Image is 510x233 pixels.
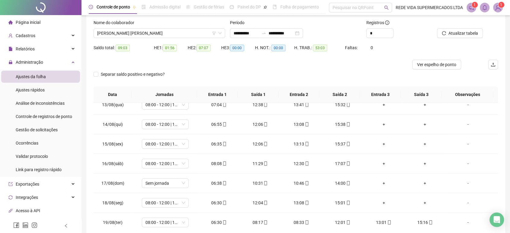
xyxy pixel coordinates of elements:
span: mobile [222,103,227,107]
div: + [368,160,400,167]
th: Saída 2 [319,86,360,103]
span: 15/08(sex) [102,142,123,146]
div: + [409,141,441,147]
span: Atualizar tabela [448,30,478,37]
th: Jornadas [132,86,197,103]
div: 13:01 [368,219,400,226]
span: facebook [13,222,19,228]
div: - [450,121,486,128]
span: mobile [304,181,309,185]
div: 12:06 [244,141,276,147]
span: mobile [263,122,268,126]
span: info-circle [385,21,389,25]
div: HE 3: [221,44,255,51]
span: mobile [263,161,268,166]
div: 13:08 [285,199,317,206]
span: Link para registro rápido [16,167,62,172]
div: H. TRAB.: [294,44,345,51]
span: 08:00 - 12:00 | 13:00 - 16:20 [145,120,185,129]
span: Ver espelho de ponto [417,61,456,68]
div: + [409,121,441,128]
button: Ver espelho de ponto [412,60,461,69]
span: CLEITON SANTOS SERAFIM [97,29,222,38]
span: search [384,5,389,10]
span: 08:00 - 12:00 | 13:00 - 16:20 [145,100,185,109]
div: 12:30 [285,160,317,167]
span: upload [491,62,496,67]
th: Saída 3 [401,86,441,103]
sup: Atualize o seu contato no menu Meus Dados [498,2,504,8]
div: + [368,180,400,187]
span: filter [212,31,216,35]
span: 13/08(qua) [102,102,124,107]
span: mobile [428,220,433,225]
th: Data [94,86,132,103]
span: Sem jornada [145,179,185,188]
span: 01:56 [163,45,177,51]
span: user-add [8,34,13,38]
div: Saldo total: [94,44,154,51]
span: mobile [222,220,227,225]
span: Registros [366,19,389,26]
span: reload [442,31,446,35]
span: file [8,47,13,51]
th: Entrada 1 [197,86,238,103]
span: Separar saldo positivo e negativo? [98,71,167,78]
span: swap-right [261,31,266,36]
div: 07:04 [203,101,235,108]
label: Nome do colaborador [94,19,138,26]
span: 09:03 [116,45,130,51]
span: mobile [222,161,227,166]
span: 08:00 - 12:00 | 13:00 - 16:20 [145,139,185,148]
span: mobile [222,201,227,205]
span: Ajustes da folha [16,74,46,79]
span: 1 [473,3,476,7]
span: mobile [304,122,309,126]
div: + [368,101,400,108]
div: 10:31 [244,180,276,187]
span: sync [8,195,13,199]
div: 15:16 [409,219,441,226]
div: - [450,180,486,187]
span: mobile [263,220,268,225]
div: 06:35 [203,141,235,147]
span: 0 [370,45,373,50]
th: Entrada 2 [279,86,319,103]
span: mobile [304,103,309,107]
div: 15:01 [327,199,359,206]
div: + [409,199,441,206]
span: 19/08(ter) [103,220,123,225]
span: Relatórios [16,46,35,51]
span: 53:03 [313,45,327,51]
span: mobile [222,142,227,146]
span: 17/08(dom) [101,181,124,186]
span: mobile [263,201,268,205]
sup: 1 [472,2,478,8]
div: HE 2: [188,44,222,51]
span: mobile [346,122,350,126]
span: export [8,182,13,186]
span: mobile [263,142,268,146]
div: - [450,141,486,147]
span: to [261,31,266,36]
div: HE 1: [154,44,188,51]
span: Exportações [16,182,39,187]
span: mobile [304,220,309,225]
button: Atualizar tabela [437,28,483,38]
span: Gestão de solicitações [16,127,58,132]
span: mobile [263,103,268,107]
span: 00:00 [271,45,285,51]
span: mobile [346,142,350,146]
div: - [450,219,486,226]
span: Painel do DP [237,5,261,9]
th: Saída 1 [238,86,279,103]
span: mobile [222,122,227,126]
span: mobile [346,103,350,107]
div: 12:38 [244,101,276,108]
div: + [409,101,441,108]
div: 08:17 [244,219,276,226]
div: 12:01 [327,219,359,226]
span: mobile [387,220,391,225]
div: 11:29 [244,160,276,167]
div: 06:38 [203,180,235,187]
